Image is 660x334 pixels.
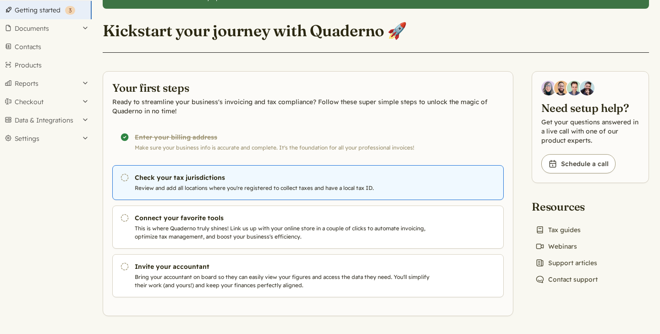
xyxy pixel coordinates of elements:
img: Ivo Oltmans, Business Developer at Quaderno [567,81,582,95]
p: Get your questions answered in a live call with one of our product experts. [541,117,639,145]
img: Javier Rubio, DevRel at Quaderno [580,81,594,95]
h3: Connect your favorite tools [135,213,434,223]
h3: Check your tax jurisdictions [135,173,434,182]
span: 3 [69,7,71,14]
h3: Invite your accountant [135,262,434,271]
h2: Your first steps [112,81,504,95]
a: Connect your favorite tools This is where Quaderno truly shines! Link us up with your online stor... [112,206,504,249]
p: Ready to streamline your business's invoicing and tax compliance? Follow these super simple steps... [112,97,504,116]
a: Support articles [532,256,601,269]
p: This is where Quaderno truly shines! Link us up with your online store in a couple of clicks to a... [135,224,434,241]
a: Tax guides [532,223,584,236]
a: Invite your accountant Bring your accountant on board so they can easily view your figures and ac... [112,254,504,297]
img: Diana Carrasco, Account Executive at Quaderno [541,81,556,95]
h1: Kickstart your journey with Quaderno 🚀 [103,21,407,40]
a: Webinars [532,240,581,253]
p: Bring your accountant on board so they can easily view your figures and access the data they need... [135,273,434,289]
h2: Need setup help? [541,101,639,116]
a: Schedule a call [541,154,616,173]
a: Contact support [532,273,601,286]
h2: Resources [532,200,601,214]
img: Jairo Fumero, Account Executive at Quaderno [554,81,569,95]
p: Review and add all locations where you're registered to collect taxes and have a local tax ID. [135,184,434,192]
a: Check your tax jurisdictions Review and add all locations where you're registered to collect taxe... [112,165,504,200]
